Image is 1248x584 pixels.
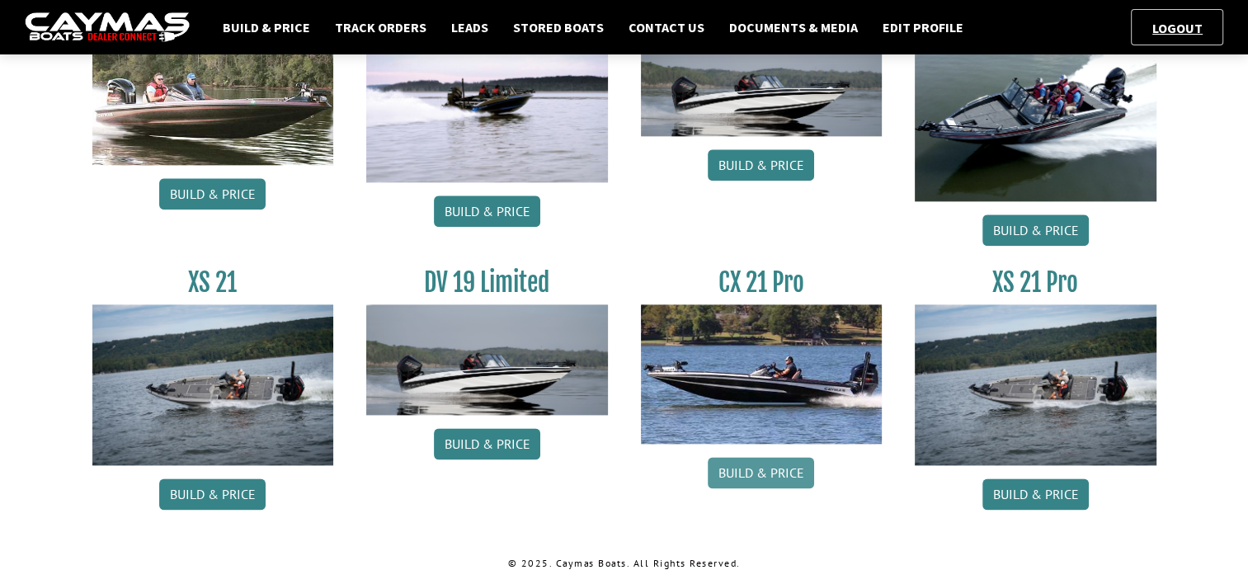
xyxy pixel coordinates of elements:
[434,428,540,459] a: Build & Price
[641,26,883,136] img: dv-19-ban_from_website_for_caymas_connect.png
[641,304,883,443] img: CX-21Pro_thumbnail.jpg
[505,16,612,38] a: Stored Boats
[159,178,266,210] a: Build & Price
[434,195,540,227] a: Build & Price
[366,267,608,298] h3: DV 19 Limited
[915,26,1156,201] img: DV_20_from_website_for_caymas_connect.png
[443,16,497,38] a: Leads
[708,149,814,181] a: Build & Price
[92,304,334,465] img: XS_21_thumbnail.jpg
[92,26,334,164] img: CX21_thumb.jpg
[721,16,866,38] a: Documents & Media
[327,16,435,38] a: Track Orders
[982,478,1089,510] a: Build & Price
[159,478,266,510] a: Build & Price
[92,556,1156,571] p: © 2025. Caymas Boats. All Rights Reserved.
[641,267,883,298] h3: CX 21 Pro
[92,267,334,298] h3: XS 21
[620,16,713,38] a: Contact Us
[982,214,1089,246] a: Build & Price
[366,304,608,415] img: dv-19-ban_from_website_for_caymas_connect.png
[366,26,608,182] img: DV22_original_motor_cropped_for_caymas_connect.jpg
[708,457,814,488] a: Build & Price
[214,16,318,38] a: Build & Price
[915,267,1156,298] h3: XS 21 Pro
[915,304,1156,465] img: XS_21_thumbnail.jpg
[1144,20,1211,36] a: Logout
[25,12,190,43] img: caymas-dealer-connect-2ed40d3bc7270c1d8d7ffb4b79bf05adc795679939227970def78ec6f6c03838.gif
[874,16,972,38] a: Edit Profile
